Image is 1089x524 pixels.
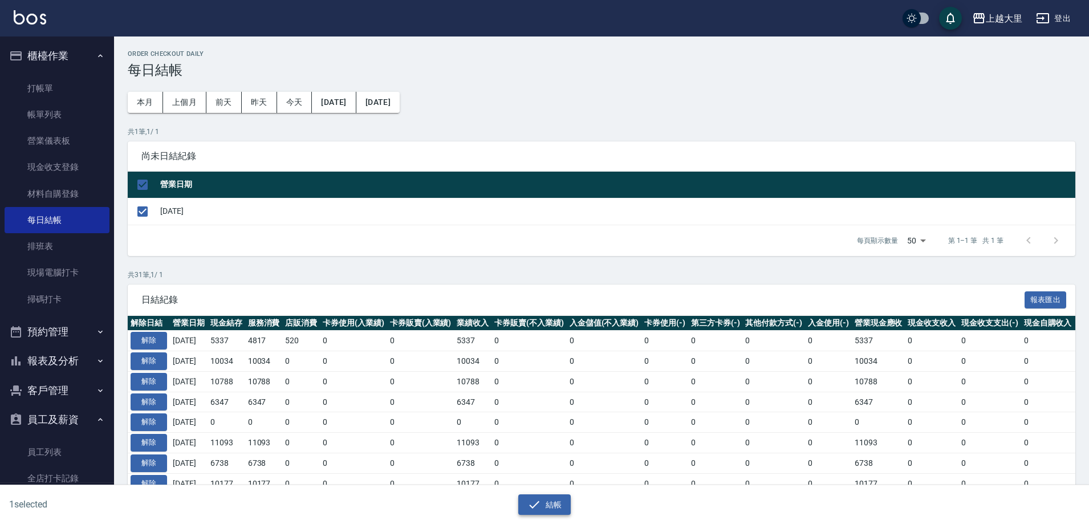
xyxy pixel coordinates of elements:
[131,373,167,391] button: 解除
[208,371,245,392] td: 10788
[282,433,320,453] td: 0
[245,412,283,433] td: 0
[454,316,491,331] th: 業績收入
[567,371,642,392] td: 0
[245,351,283,372] td: 10034
[567,331,642,351] td: 0
[141,151,1062,162] span: 尚未日結紀錄
[245,331,283,351] td: 4817
[157,172,1075,198] th: 營業日期
[1021,412,1075,433] td: 0
[641,316,688,331] th: 卡券使用(-)
[5,259,109,286] a: 現場電腦打卡
[903,225,930,256] div: 50
[170,316,208,331] th: 營業日期
[688,412,743,433] td: 0
[688,433,743,453] td: 0
[805,453,852,473] td: 0
[1025,294,1067,304] a: 報表匯出
[170,453,208,473] td: [DATE]
[454,473,491,494] td: 10177
[245,473,283,494] td: 10177
[5,41,109,71] button: 櫃檯作業
[5,154,109,180] a: 現金收支登錄
[320,473,387,494] td: 0
[852,351,905,372] td: 10034
[454,453,491,473] td: 6738
[454,331,491,351] td: 5337
[688,351,743,372] td: 0
[282,316,320,331] th: 店販消費
[170,433,208,453] td: [DATE]
[208,412,245,433] td: 0
[454,433,491,453] td: 11093
[282,412,320,433] td: 0
[905,351,958,372] td: 0
[128,270,1075,280] p: 共 31 筆, 1 / 1
[5,405,109,434] button: 員工及薪資
[5,181,109,207] a: 材料自購登錄
[131,434,167,452] button: 解除
[131,332,167,350] button: 解除
[567,433,642,453] td: 0
[5,317,109,347] button: 預約管理
[905,433,958,453] td: 0
[805,392,852,412] td: 0
[986,11,1022,26] div: 上越大里
[242,92,277,113] button: 昨天
[131,352,167,370] button: 解除
[688,316,743,331] th: 第三方卡券(-)
[491,453,567,473] td: 0
[905,371,958,392] td: 0
[170,473,208,494] td: [DATE]
[958,371,1021,392] td: 0
[688,331,743,351] td: 0
[5,101,109,128] a: 帳單列表
[742,371,805,392] td: 0
[905,412,958,433] td: 0
[131,454,167,472] button: 解除
[805,412,852,433] td: 0
[131,413,167,431] button: 解除
[170,371,208,392] td: [DATE]
[491,331,567,351] td: 0
[641,433,688,453] td: 0
[805,473,852,494] td: 0
[641,351,688,372] td: 0
[387,371,454,392] td: 0
[320,453,387,473] td: 0
[491,316,567,331] th: 卡券販賣(不入業績)
[688,392,743,412] td: 0
[491,371,567,392] td: 0
[282,371,320,392] td: 0
[277,92,312,113] button: 今天
[742,433,805,453] td: 0
[387,453,454,473] td: 0
[641,473,688,494] td: 0
[958,331,1021,351] td: 0
[320,316,387,331] th: 卡券使用(入業績)
[491,351,567,372] td: 0
[1021,371,1075,392] td: 0
[128,92,163,113] button: 本月
[958,351,1021,372] td: 0
[491,392,567,412] td: 0
[320,351,387,372] td: 0
[454,392,491,412] td: 6347
[1031,8,1075,29] button: 登出
[387,433,454,453] td: 0
[688,473,743,494] td: 0
[968,7,1027,30] button: 上越大里
[320,433,387,453] td: 0
[567,316,642,331] th: 入金儲值(不入業績)
[245,316,283,331] th: 服務消費
[641,392,688,412] td: 0
[170,412,208,433] td: [DATE]
[491,473,567,494] td: 0
[805,371,852,392] td: 0
[958,453,1021,473] td: 0
[387,392,454,412] td: 0
[1021,433,1075,453] td: 0
[852,371,905,392] td: 10788
[282,331,320,351] td: 520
